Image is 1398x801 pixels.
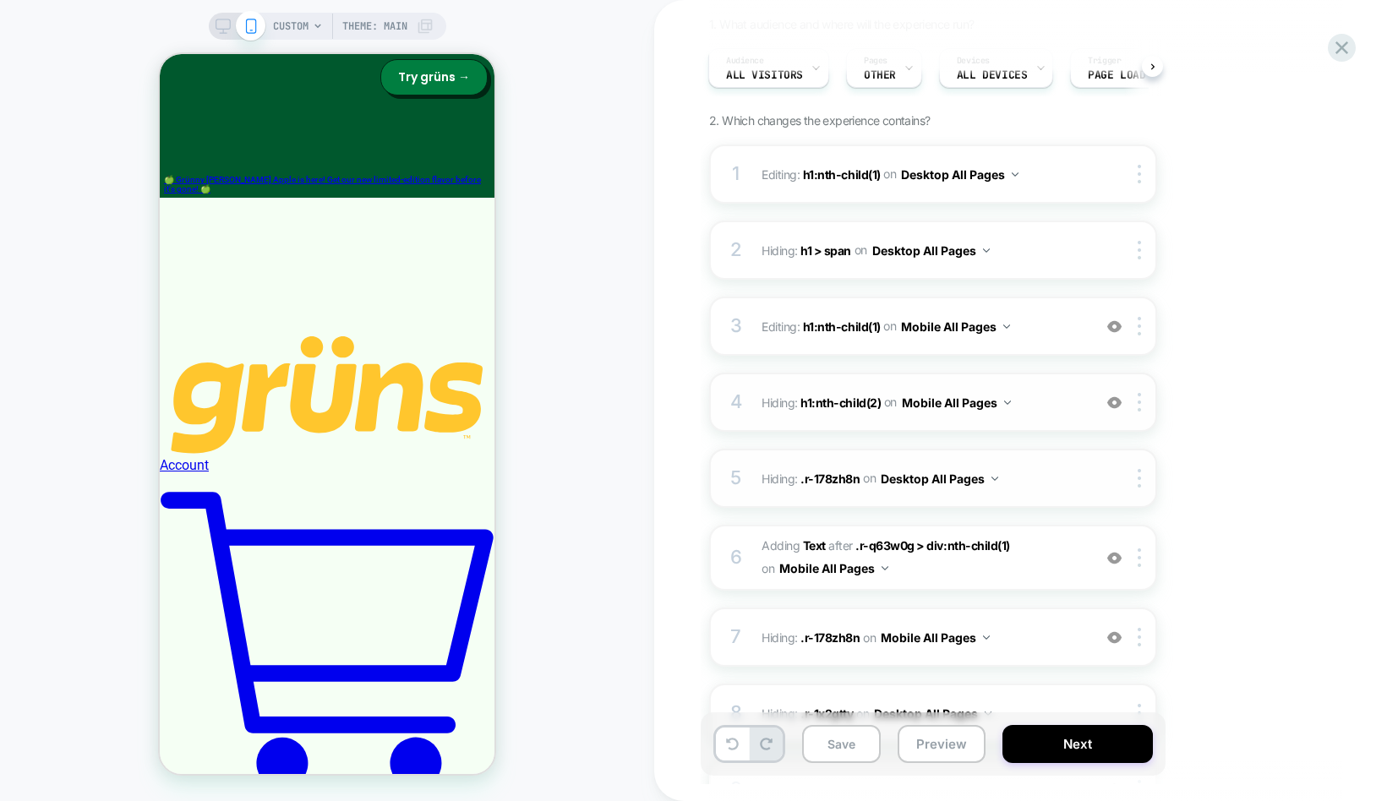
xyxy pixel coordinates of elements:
button: Desktop All Pages [872,238,990,263]
span: on [883,163,896,184]
span: on [863,627,876,648]
span: Hiding : [762,625,1084,650]
img: down arrow [1004,400,1011,405]
img: crossed eye [1107,319,1122,334]
span: on [855,239,867,260]
img: down arrow [985,711,991,716]
button: Desktop All Pages [901,162,1018,187]
span: Page Load [1088,69,1145,81]
img: down arrow [1003,324,1010,329]
div: 1 [728,157,745,191]
span: h1:nth-child(2) [800,395,881,409]
img: close [1138,628,1141,646]
span: Editing : [762,314,1084,339]
img: close [1138,241,1141,259]
span: Hiding : [762,466,1084,491]
img: down arrow [882,566,888,570]
span: CUSTOM [273,13,309,40]
span: 2. Which changes the experience contains? [709,113,930,128]
span: 1. What audience and where will the experience run? [709,17,974,31]
img: close [1138,165,1141,183]
span: Audience [726,55,764,67]
img: crossed eye [1107,630,1122,645]
span: Hiding : [762,238,1084,263]
iframe: Marketing Popup [14,629,191,706]
div: 5 [728,461,745,495]
button: Desktop All Pages [881,466,998,491]
span: AFTER [828,538,853,553]
button: Try grüns → [221,5,328,41]
img: down arrow [991,477,998,481]
span: Pages [864,55,887,67]
button: Mobile All Pages [779,556,888,580]
span: on [856,703,869,724]
span: OTHER [864,69,896,81]
span: 🍏 Grünny [PERSON_NAME] Apple is here! Get our new limited-edition flavor before it's gone! 🍏 [4,121,321,139]
span: Trigger [1088,55,1121,67]
img: down arrow [983,635,990,640]
b: Text [803,538,826,553]
img: close [1138,393,1141,411]
img: down arrow [983,248,990,253]
span: Editing : [762,162,1084,187]
span: on [884,391,897,412]
img: crossed eye [1107,395,1122,410]
span: .r-q63w0g > div:nth-child(1) [855,538,1010,553]
span: h1 > span [800,242,851,257]
span: Adding [762,538,826,553]
button: Mobile All Pages [902,390,1011,415]
div: 2 [728,233,745,267]
div: 3 [728,309,745,343]
button: Preview [898,725,986,763]
span: h1:nth-child(1) [803,319,881,333]
img: close [1138,317,1141,335]
span: on [863,467,876,488]
span: Hiding : [762,701,1084,726]
span: on [883,315,896,336]
button: Mobile All Pages [881,625,990,650]
span: All Visitors [726,69,803,81]
button: Mobile All Pages [901,314,1010,339]
div: 4 [728,385,745,419]
div: 8 [728,696,745,730]
span: Theme: MAIN [342,13,407,40]
span: .r-178zh8n [800,630,860,645]
img: close [1138,469,1141,488]
img: close [1138,704,1141,722]
img: crossed eye [1107,551,1122,565]
button: Desktop All Pages [874,701,991,726]
img: down arrow [1012,172,1018,177]
div: 7 [728,620,745,654]
span: on [762,558,774,579]
span: ALL DEVICES [957,69,1027,81]
span: .r-178zh8n [800,471,860,485]
button: Next [1002,725,1153,763]
img: close [1138,548,1141,567]
span: Hiding : [762,390,1084,415]
span: Devices [957,55,990,67]
span: .r-1x2gtty [800,706,853,721]
button: Save [802,725,881,763]
span: h1:nth-child(1) [803,166,881,181]
div: 6 [728,541,745,575]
